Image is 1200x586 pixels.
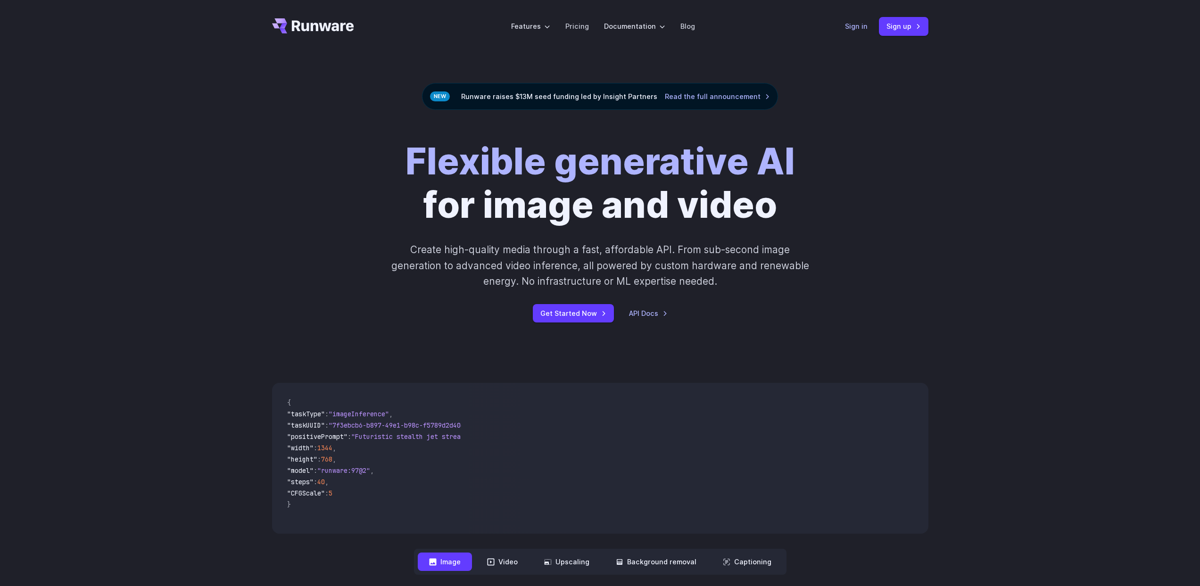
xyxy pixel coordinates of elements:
span: : [314,444,317,452]
span: : [314,466,317,475]
span: "Futuristic stealth jet streaking through a neon-lit cityscape with glowing purple exhaust" [351,432,695,441]
button: Video [476,553,529,571]
a: Pricing [565,21,589,32]
span: "7f3ebcb6-b897-49e1-b98c-f5789d2d40d7" [329,421,472,429]
a: Get Started Now [533,304,614,322]
label: Documentation [604,21,665,32]
span: 40 [317,478,325,486]
button: Background removal [604,553,708,571]
span: "height" [287,455,317,463]
a: Blog [680,21,695,32]
span: "positivePrompt" [287,432,348,441]
a: Sign in [845,21,868,32]
button: Captioning [712,553,783,571]
button: Upscaling [533,553,601,571]
span: "taskUUID" [287,421,325,429]
span: , [332,444,336,452]
span: } [287,500,291,509]
span: : [325,489,329,497]
button: Image [418,553,472,571]
p: Create high-quality media through a fast, affordable API. From sub-second image generation to adv... [390,242,810,289]
span: 5 [329,489,332,497]
span: "CFGScale" [287,489,325,497]
a: Read the full announcement [665,91,770,102]
span: "width" [287,444,314,452]
a: API Docs [629,308,668,319]
span: , [370,466,374,475]
span: , [389,410,393,418]
span: "imageInference" [329,410,389,418]
span: , [332,455,336,463]
span: : [314,478,317,486]
span: : [325,410,329,418]
span: 768 [321,455,332,463]
h1: for image and video [406,140,795,227]
span: : [348,432,351,441]
strong: Flexible generative AI [406,140,795,183]
span: : [325,421,329,429]
span: "steps" [287,478,314,486]
div: Runware raises $13M seed funding led by Insight Partners [422,83,778,110]
span: { [287,398,291,407]
a: Go to / [272,18,354,33]
span: : [317,455,321,463]
a: Sign up [879,17,928,35]
span: "model" [287,466,314,475]
span: 1344 [317,444,332,452]
span: "taskType" [287,410,325,418]
span: "runware:97@2" [317,466,370,475]
label: Features [511,21,550,32]
span: , [325,478,329,486]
